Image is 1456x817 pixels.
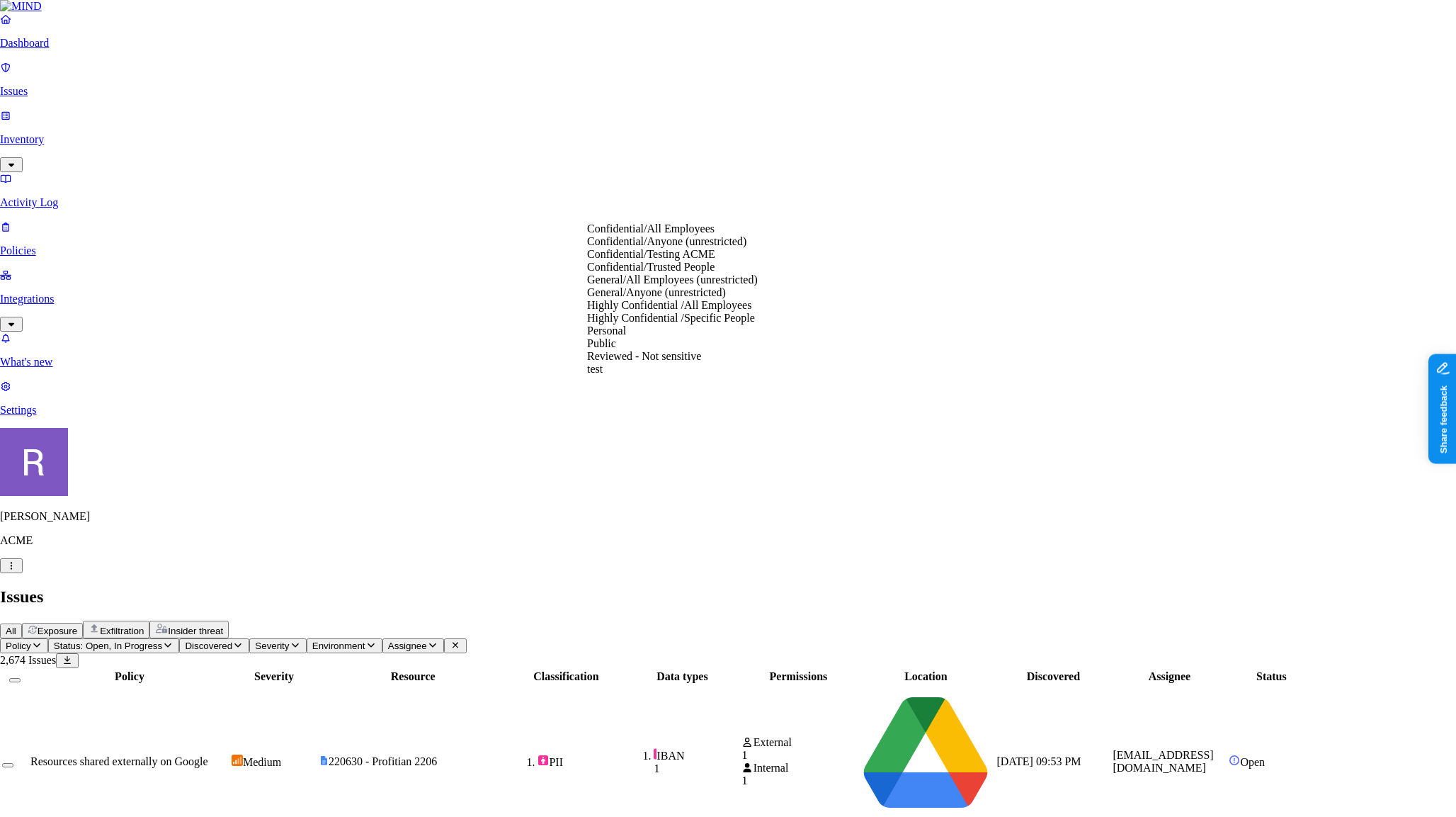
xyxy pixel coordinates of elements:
span: Confidential/All Employees [587,222,715,235]
span: Confidential/Anyone (unrestricted) [587,235,746,247]
span: General/All Employees (unrestricted) [587,274,758,286]
span: Highly Confidential /All Employees [587,299,751,311]
span: Personal [587,325,626,337]
span: Confidential/Testing ACME [587,248,715,260]
span: General/Anyone (unrestricted) [587,286,726,298]
span: Confidential/Trusted People [587,261,715,273]
span: test [587,363,603,375]
span: Highly Confidential /Specific People [587,312,755,324]
span: Public [587,337,616,349]
span: Reviewed - Not sensitive [587,350,701,362]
